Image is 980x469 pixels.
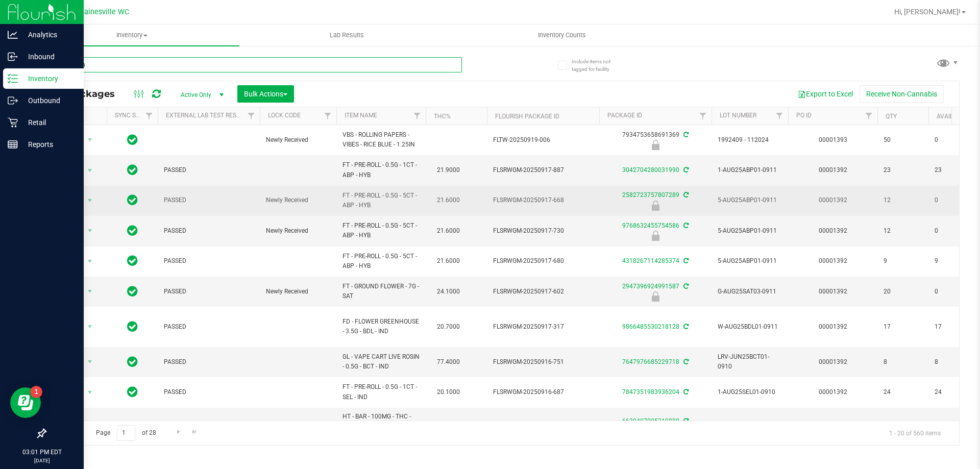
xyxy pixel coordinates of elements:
span: 5-AUG25ABP01-0911 [718,195,782,205]
span: In Sync [127,224,138,238]
a: 00001392 [819,257,847,264]
span: 8 [935,357,973,367]
span: In Sync [127,133,138,147]
span: FLSRWGM-20250916-751 [493,357,593,367]
span: 5-AUG25ABP01-0911 [718,226,782,236]
a: 00001392 [819,227,847,234]
a: 00001392 [819,196,847,204]
iframe: Resource center [10,387,41,418]
span: Sync from Compliance System [682,131,689,138]
span: 1 - 20 of 560 items [881,425,949,440]
span: Sync from Compliance System [682,323,689,330]
p: Inbound [18,51,79,63]
span: 12 [884,195,922,205]
a: Sync Status [115,112,154,119]
a: 00001392 [819,323,847,330]
span: 50 [884,135,922,145]
span: 1-AUG25SEL01-0910 [718,387,782,397]
a: Available [937,113,967,120]
a: 00001393 [819,136,847,143]
a: Filter [771,107,788,125]
a: External Lab Test Result [166,112,246,119]
span: select [84,133,96,147]
span: 21.6000 [432,254,465,268]
span: FT - PRE-ROLL - 0.5G - 5CT - ABP - HYB [342,221,420,240]
span: FLSRWGM-20250917-602 [493,287,593,297]
span: W-AUG25BDL01-0911 [718,322,782,332]
div: Newly Received [598,140,713,150]
a: Inventory [24,24,239,46]
input: Search Package ID, Item Name, SKU, Lot or Part Number... [45,57,462,72]
span: Lab Results [316,31,378,40]
span: 1992409 - 112024 [718,135,782,145]
button: Receive Non-Cannabis [860,85,944,103]
span: Bulk Actions [244,90,287,98]
span: In Sync [127,254,138,268]
span: 9 [935,256,973,266]
p: [DATE] [5,457,79,464]
a: PO ID [796,112,812,119]
span: 20 [884,287,922,297]
input: 1 [117,425,135,441]
inline-svg: Reports [8,139,18,150]
span: 8 [884,357,922,367]
span: FT - PRE-ROLL - 0.5G - 5CT - ABP - HYB [342,191,420,210]
p: Inventory [18,72,79,85]
span: Sync from Compliance System [682,388,689,396]
a: 00001392 [819,358,847,365]
p: Retail [18,116,79,129]
span: 21.6000 [432,193,465,208]
a: 00001392 [819,388,847,396]
span: Page of 28 [87,425,164,441]
div: Newly Received [598,201,713,211]
span: Newly Received [266,135,330,145]
span: In Sync [127,385,138,399]
p: 03:01 PM EDT [5,448,79,457]
span: 0.1870 [432,419,461,434]
p: Reports [18,138,79,151]
a: 9866485530218128 [622,323,679,330]
span: Newly Received [266,226,330,236]
inline-svg: Outbound [8,95,18,106]
span: 9 [884,256,922,266]
span: FLSRWGM-20250917-730 [493,226,593,236]
span: HT - BAR - 100MG - THC - DARK CHOCOLATE BLOOD ORANGE [342,412,420,441]
a: 2582723757807289 [622,191,679,199]
a: Go to the next page [171,425,186,439]
span: Newly Received [266,195,330,205]
a: Filter [243,107,260,125]
a: Inventory Counts [454,24,669,46]
span: Inventory [24,31,239,40]
a: 4318267114285374 [622,257,679,264]
span: 0 [935,195,973,205]
span: LRV-JUN25BCT01-0910 [718,352,782,372]
span: select [84,163,96,178]
span: Sync from Compliance System [682,166,689,174]
span: In Sync [127,319,138,334]
inline-svg: Inventory [8,73,18,84]
span: PASSED [164,357,254,367]
span: 0 [935,226,973,236]
span: 23 [884,165,922,175]
span: In Sync [127,419,138,433]
span: In Sync [127,284,138,299]
span: PASSED [164,387,254,397]
span: Inventory Counts [524,31,600,40]
span: PASSED [164,226,254,236]
a: Filter [409,107,426,125]
button: Export to Excel [791,85,860,103]
a: Flourish Package ID [495,113,559,120]
a: Package ID [607,112,642,119]
button: Bulk Actions [237,85,294,103]
span: Gainesville WC [79,8,129,16]
span: 5-AUG25ABP01-0911 [718,256,782,266]
span: 17 [884,322,922,332]
a: 00001392 [819,166,847,174]
span: VBS - ROLLING PAPERS - VIBES - RICE BLUE - 1.25IN [342,130,420,150]
span: Sync from Compliance System [682,358,689,365]
span: FLSRWGM-20250917-887 [493,165,593,175]
span: 21.9000 [432,163,465,178]
span: PASSED [164,287,254,297]
span: select [84,284,96,299]
span: 77.4000 [432,355,465,369]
